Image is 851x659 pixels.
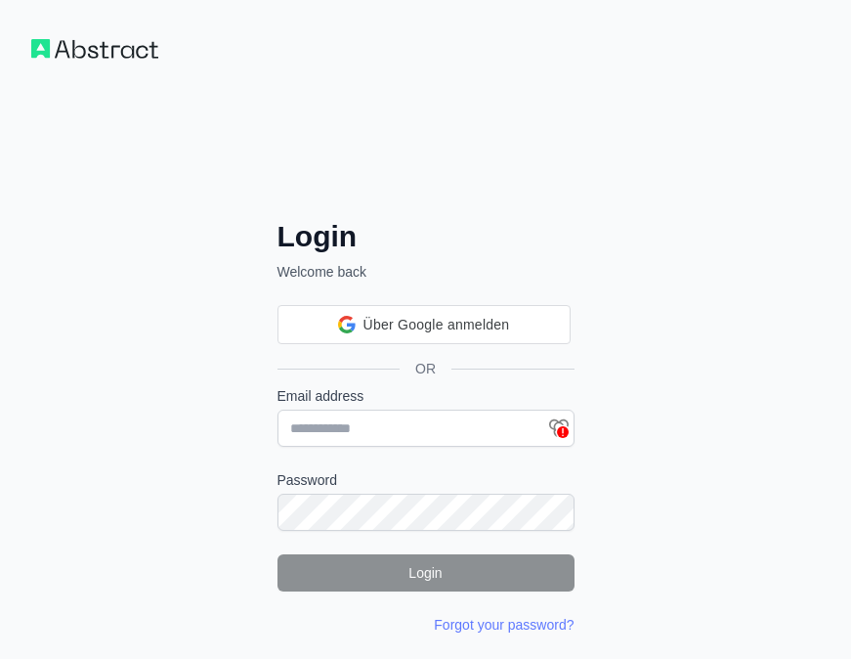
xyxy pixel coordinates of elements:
button: Login [277,554,574,592]
div: Über Google anmelden [277,305,571,344]
span: Über Google anmelden [363,315,510,335]
img: Workflow [31,39,158,59]
h2: Login [277,219,574,254]
label: Email address [277,386,574,406]
span: OR [400,359,451,378]
p: Welcome back [277,262,574,282]
a: Forgot your password? [434,617,574,633]
label: Password [277,470,574,490]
